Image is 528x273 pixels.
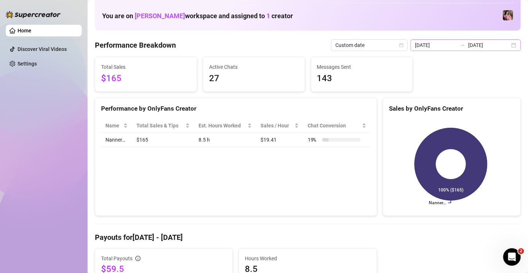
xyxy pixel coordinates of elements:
span: swap-right [459,42,465,48]
h4: Performance Breakdown [95,40,176,50]
span: 19 % [308,136,319,144]
td: $19.41 [256,133,303,147]
span: 2 [518,248,524,254]
span: Sales / Hour [261,122,293,130]
div: Performance by OnlyFans Creator [101,104,371,114]
span: to [459,42,465,48]
div: Est. Hours Worked [199,122,246,130]
iframe: Intercom live chat [503,248,521,266]
span: Chat Conversion [308,122,361,130]
div: Sales by OnlyFans Creator [389,104,514,114]
th: Sales / Hour [256,119,303,133]
span: Total Sales [101,63,191,71]
a: Settings [18,61,37,67]
span: info-circle [135,256,140,261]
span: Total Sales & Tips [136,122,184,130]
input: End date [468,41,510,49]
td: 8.5 h [194,133,256,147]
td: $165 [132,133,194,147]
span: 27 [209,72,299,86]
img: Nanner [503,10,513,20]
td: Nanner… [101,133,132,147]
span: Messages Sent [317,63,407,71]
span: Custom date [335,40,403,51]
span: 143 [317,72,407,86]
th: Total Sales & Tips [132,119,194,133]
input: Start date [415,41,456,49]
th: Chat Conversion [303,119,371,133]
h4: Payouts for [DATE] - [DATE] [95,232,521,242]
span: Name [105,122,122,130]
a: Home [18,28,31,33]
span: Active Chats [209,63,299,71]
span: $165 [101,72,191,86]
a: Discover Viral Videos [18,46,67,52]
span: [PERSON_NAME] [135,12,185,20]
span: Total Payouts [101,254,132,262]
img: logo-BBDzfeDw.svg [6,11,61,18]
span: calendar [399,43,404,47]
th: Name [101,119,132,133]
text: Nanner… [429,201,446,206]
span: Hours Worked [245,254,370,262]
h1: You are on workspace and assigned to creator [102,12,293,20]
span: 1 [266,12,270,20]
